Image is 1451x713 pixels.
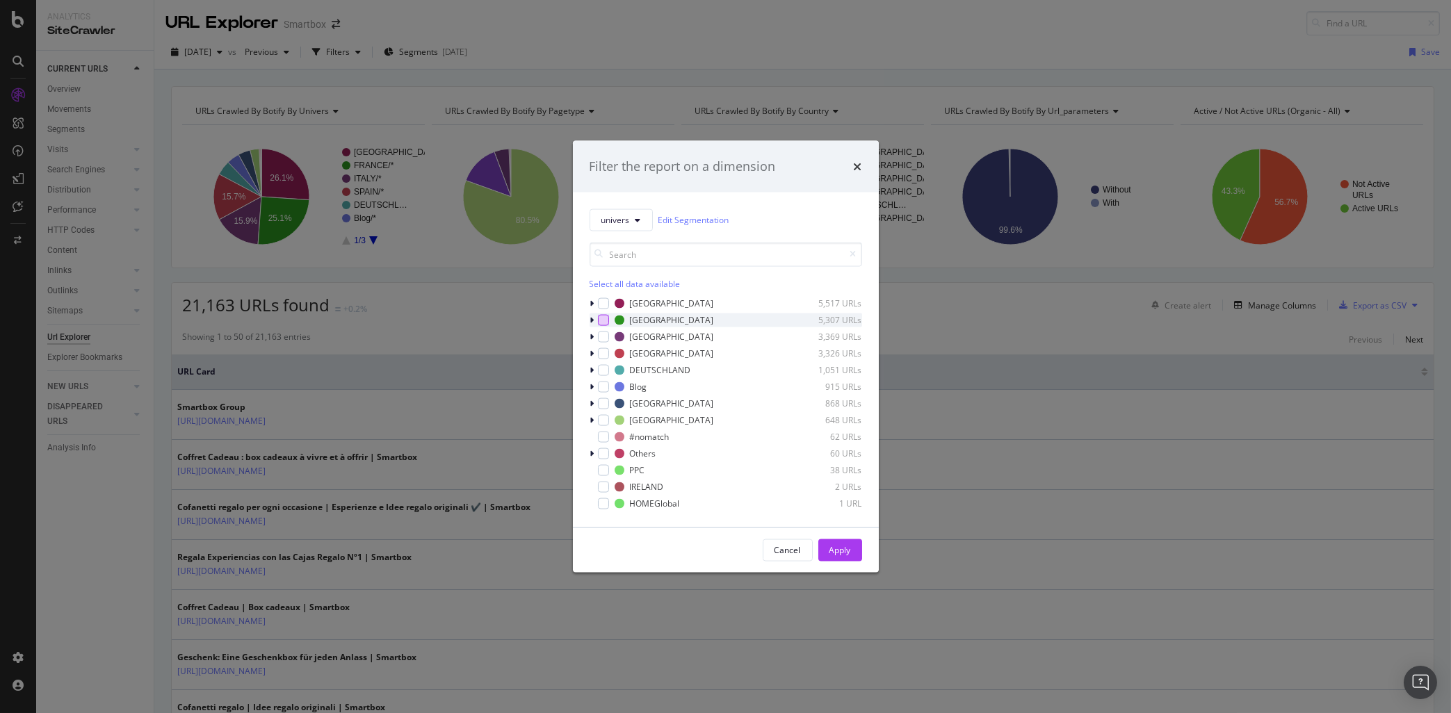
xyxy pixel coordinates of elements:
div: HOMEGlobal [630,498,680,509]
div: Filter the report on a dimension [590,158,776,176]
div: Others [630,448,656,459]
div: 915 URLs [794,381,862,393]
button: univers [590,208,653,231]
div: Apply [829,544,851,556]
div: Select all data available [590,277,862,289]
button: Apply [818,539,862,561]
div: times [854,158,862,176]
div: Open Intercom Messenger [1404,666,1437,699]
div: #nomatch [630,431,670,443]
div: 38 URLs [794,464,862,476]
div: 648 URLs [794,414,862,426]
div: [GEOGRAPHIC_DATA] [630,398,714,409]
div: 5,307 URLs [794,314,862,326]
div: 1,051 URLs [794,364,862,376]
div: 868 URLs [794,398,862,409]
div: 3,326 URLs [794,347,862,359]
div: IRELAND [630,481,664,493]
div: 60 URLs [794,448,862,459]
div: [GEOGRAPHIC_DATA] [630,297,714,309]
div: Cancel [775,544,801,556]
div: 5,517 URLs [794,297,862,309]
div: [GEOGRAPHIC_DATA] [630,414,714,426]
input: Search [590,242,862,266]
span: univers [601,214,630,226]
div: modal [573,141,879,573]
div: PPC [630,464,645,476]
a: Edit Segmentation [658,213,729,227]
div: [GEOGRAPHIC_DATA] [630,314,714,326]
div: 1 URL [794,498,862,509]
div: [GEOGRAPHIC_DATA] [630,347,714,359]
div: 62 URLs [794,431,862,443]
div: 2 URLs [794,481,862,493]
div: DEUTSCHLAND [630,364,691,376]
div: Blog [630,381,647,393]
div: [GEOGRAPHIC_DATA] [630,331,714,343]
button: Cancel [763,539,813,561]
div: 3,369 URLs [794,331,862,343]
